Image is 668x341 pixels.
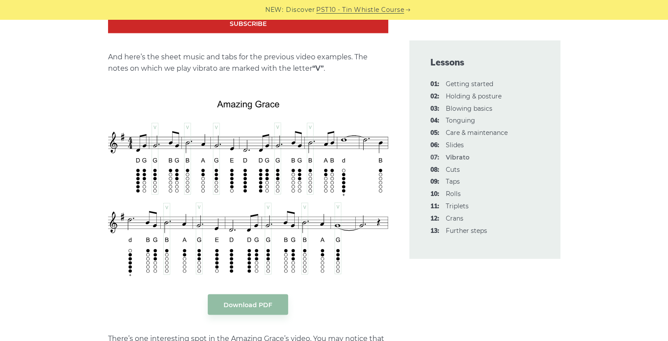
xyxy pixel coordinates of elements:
span: 08: [430,165,439,175]
a: 03:Blowing basics [446,105,492,112]
a: 05:Care & maintenance [446,129,508,137]
span: 05: [430,128,439,138]
span: 07: [430,152,439,163]
a: Subscribe [108,15,388,33]
span: 03: [430,104,439,114]
a: 06:Slides [446,141,464,149]
a: 02:Holding & posture [446,92,502,100]
span: NEW: [265,5,283,15]
a: Download PDF [208,294,288,315]
span: 13: [430,226,439,236]
a: 13:Further steps [446,227,487,235]
span: 02: [430,91,439,102]
span: 09: [430,177,439,187]
a: 10:Rolls [446,190,461,198]
span: Lessons [430,56,539,69]
a: 08:Cuts [446,166,460,174]
span: 01: [430,79,439,90]
a: 04:Tonguing [446,116,475,124]
img: Tin Whistle Vibrato - Amazing Grace [108,92,388,277]
span: 11: [430,201,439,212]
strong: “V” [312,64,324,73]
a: 09:Taps [446,178,460,185]
strong: Vibrato [446,153,469,161]
span: 04: [430,116,439,126]
span: 10: [430,189,439,200]
p: And here’s the sheet music and tabs for the previous video examples. The notes on which we play v... [108,51,388,74]
span: 06: [430,140,439,151]
span: Discover [286,5,315,15]
a: PST10 - Tin Whistle Course [316,5,404,15]
a: 01:Getting started [446,80,493,88]
a: 12:Crans [446,214,463,222]
a: 11:Triplets [446,202,469,210]
span: 12: [430,214,439,224]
